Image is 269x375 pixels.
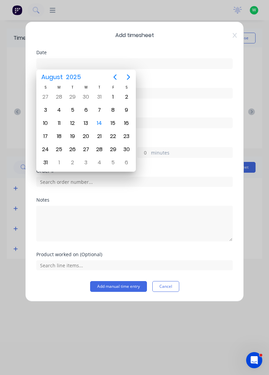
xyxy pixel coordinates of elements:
[40,105,50,115] div: Sunday, August 3, 2025
[54,144,64,155] div: Monday, August 25, 2025
[81,105,91,115] div: Wednesday, August 6, 2025
[94,118,105,128] div: Today, Thursday, August 14, 2025
[81,158,91,168] div: Wednesday, September 3, 2025
[106,84,120,90] div: F
[108,118,118,128] div: Friday, August 15, 2025
[81,92,91,102] div: Wednesday, July 30, 2025
[122,70,135,84] button: Next page
[39,84,52,90] div: S
[40,118,50,128] div: Sunday, August 10, 2025
[108,131,118,141] div: Friday, August 22, 2025
[121,158,131,168] div: Saturday, September 6, 2025
[68,144,78,155] div: Tuesday, August 26, 2025
[108,105,118,115] div: Friday, August 8, 2025
[108,144,118,155] div: Friday, August 29, 2025
[79,84,93,90] div: W
[121,92,131,102] div: Saturday, August 2, 2025
[40,92,50,102] div: Sunday, July 27, 2025
[94,131,105,141] div: Thursday, August 21, 2025
[121,131,131,141] div: Saturday, August 23, 2025
[94,144,105,155] div: Thursday, August 28, 2025
[36,252,233,257] div: Product worked on (Optional)
[37,71,85,83] button: August2025
[40,158,50,168] div: Sunday, August 31, 2025
[40,144,50,155] div: Sunday, August 24, 2025
[68,92,78,102] div: Tuesday, July 29, 2025
[81,131,91,141] div: Wednesday, August 20, 2025
[81,118,91,128] div: Wednesday, August 13, 2025
[94,158,105,168] div: Thursday, September 4, 2025
[66,84,79,90] div: T
[36,177,233,187] input: Search order number...
[36,169,233,173] div: Order #
[151,149,232,158] label: minutes
[94,105,105,115] div: Thursday, August 7, 2025
[40,131,50,141] div: Sunday, August 17, 2025
[36,31,233,39] span: Add timesheet
[121,105,131,115] div: Saturday, August 9, 2025
[40,71,64,83] span: August
[108,70,122,84] button: Previous page
[108,92,118,102] div: Friday, August 1, 2025
[121,144,131,155] div: Saturday, August 30, 2025
[120,84,133,90] div: S
[68,131,78,141] div: Tuesday, August 19, 2025
[64,71,82,83] span: 2025
[138,147,149,158] input: 0
[68,158,78,168] div: Tuesday, September 2, 2025
[108,158,118,168] div: Friday, September 5, 2025
[81,144,91,155] div: Wednesday, August 27, 2025
[54,92,64,102] div: Monday, July 28, 2025
[54,118,64,128] div: Monday, August 11, 2025
[54,131,64,141] div: Monday, August 18, 2025
[54,158,64,168] div: Monday, September 1, 2025
[54,105,64,115] div: Monday, August 4, 2025
[246,352,262,368] iframe: Intercom live chat
[36,260,233,270] input: Search line items...
[68,105,78,115] div: Tuesday, August 5, 2025
[93,84,106,90] div: T
[68,118,78,128] div: Tuesday, August 12, 2025
[94,92,105,102] div: Thursday, July 31, 2025
[36,50,233,55] div: Date
[121,118,131,128] div: Saturday, August 16, 2025
[52,84,66,90] div: M
[36,198,233,202] div: Notes
[90,281,147,292] button: Add manual time entry
[152,281,179,292] button: Cancel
